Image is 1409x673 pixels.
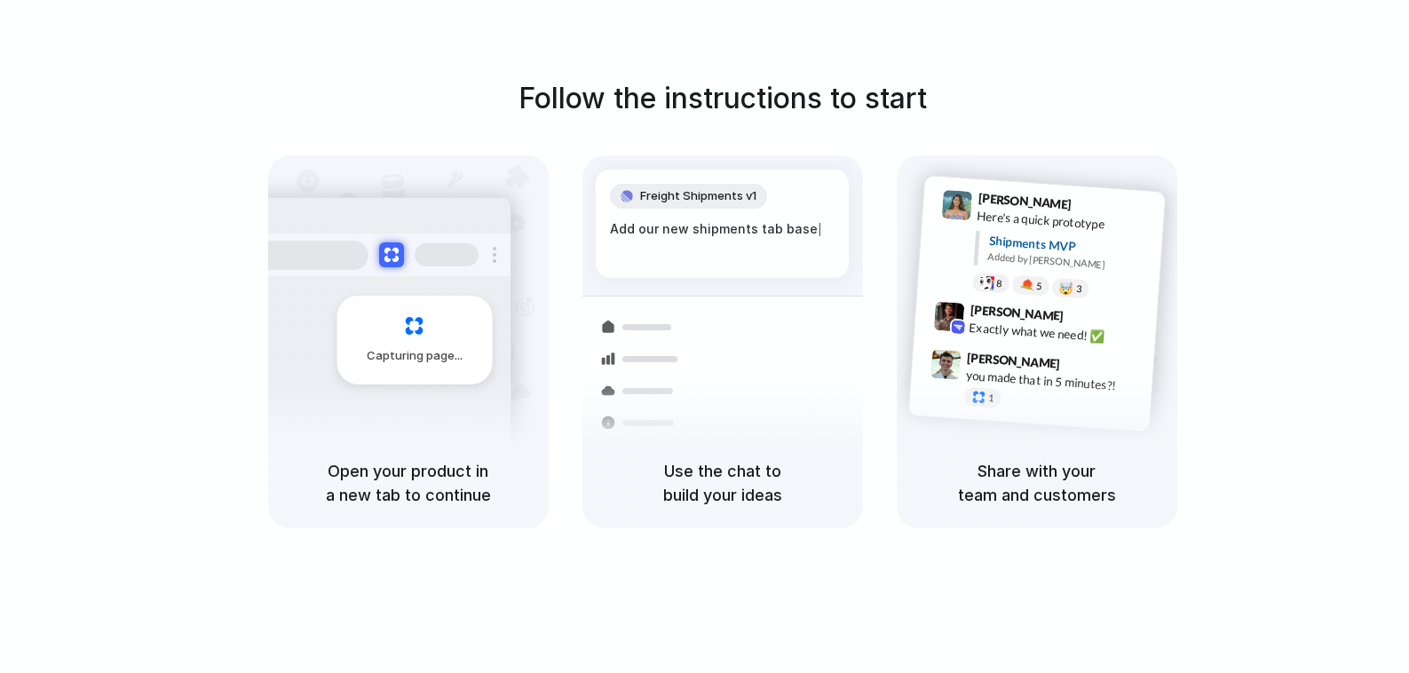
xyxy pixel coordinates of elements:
[969,318,1146,348] div: Exactly what we need! ✅
[640,187,756,205] span: Freight Shipments v1
[987,393,993,403] span: 1
[367,347,465,365] span: Capturing page
[918,459,1156,507] h5: Share with your team and customers
[995,279,1001,289] span: 8
[1075,284,1081,294] span: 3
[610,219,835,239] div: Add our new shipments tab base
[988,232,1152,261] div: Shipments MVP
[970,300,1064,326] span: [PERSON_NAME]
[976,207,1153,237] div: Here's a quick prototype
[965,366,1143,396] div: you made that in 5 minutes?!
[604,459,842,507] h5: Use the chat to build your ideas
[1035,281,1041,291] span: 5
[289,459,527,507] h5: Open your product in a new tab to continue
[518,77,927,120] h1: Follow the instructions to start
[987,249,1151,275] div: Added by [PERSON_NAME]
[978,188,1072,214] span: [PERSON_NAME]
[966,348,1060,374] span: [PERSON_NAME]
[1065,356,1102,377] span: 9:47 AM
[1058,281,1073,295] div: 🤯
[1076,197,1112,218] span: 9:41 AM
[1068,308,1104,329] span: 9:42 AM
